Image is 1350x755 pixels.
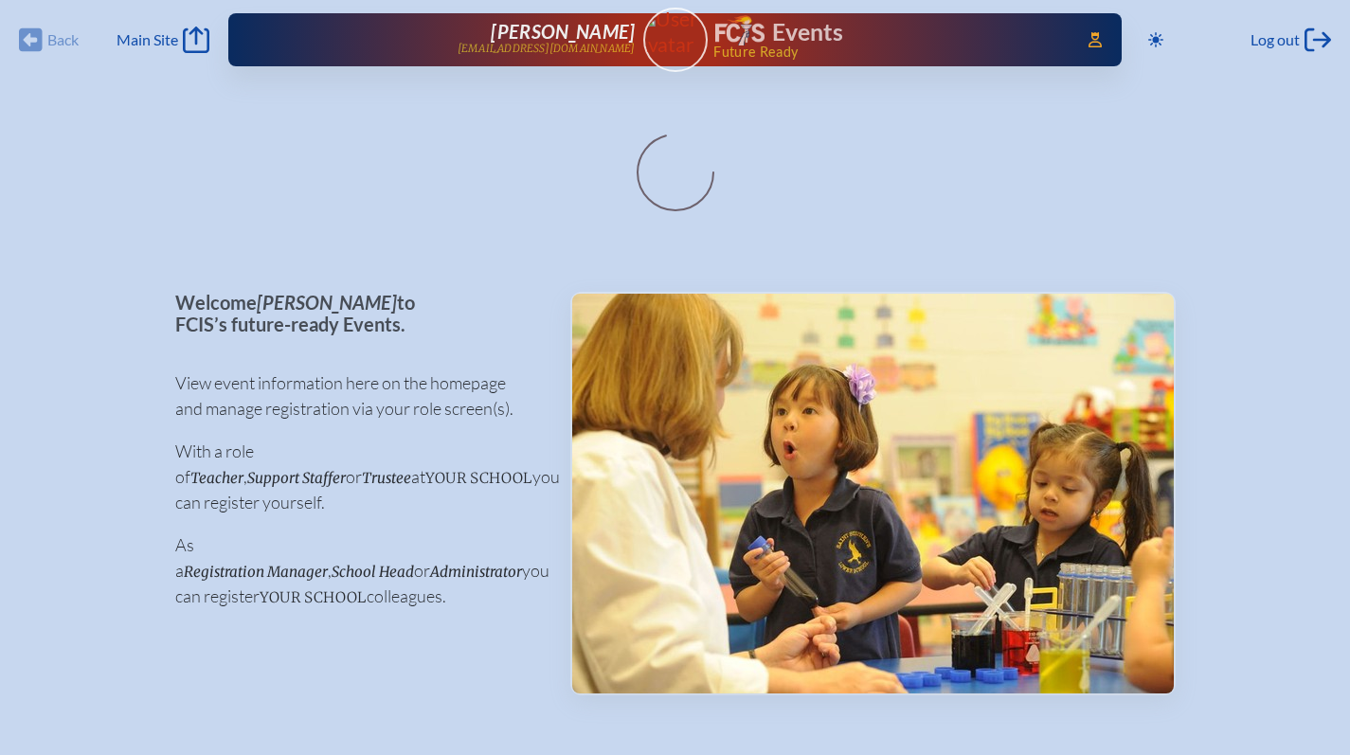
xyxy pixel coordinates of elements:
img: User Avatar [635,7,715,57]
a: Main Site [117,27,209,53]
span: Trustee [362,469,411,487]
span: School Head [332,563,414,581]
span: your school [260,588,367,606]
span: Log out [1251,30,1300,49]
span: Administrator [430,563,522,581]
span: Support Staffer [247,469,346,487]
span: Main Site [117,30,178,49]
p: With a role of , or at you can register yourself. [175,439,540,515]
span: [PERSON_NAME] [257,291,397,314]
p: As a , or you can register colleagues. [175,532,540,609]
p: [EMAIL_ADDRESS][DOMAIN_NAME] [458,43,636,55]
span: Teacher [190,469,243,487]
a: User Avatar [643,8,708,72]
div: FCIS Events — Future ready [715,15,1062,59]
p: View event information here on the homepage and manage registration via your role screen(s). [175,370,540,422]
a: [PERSON_NAME][EMAIL_ADDRESS][DOMAIN_NAME] [289,21,636,59]
span: your school [425,469,532,487]
span: Registration Manager [184,563,328,581]
span: [PERSON_NAME] [491,20,635,43]
span: Future Ready [713,45,1061,59]
img: Events [572,294,1174,693]
p: Welcome to FCIS’s future-ready Events. [175,292,540,334]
